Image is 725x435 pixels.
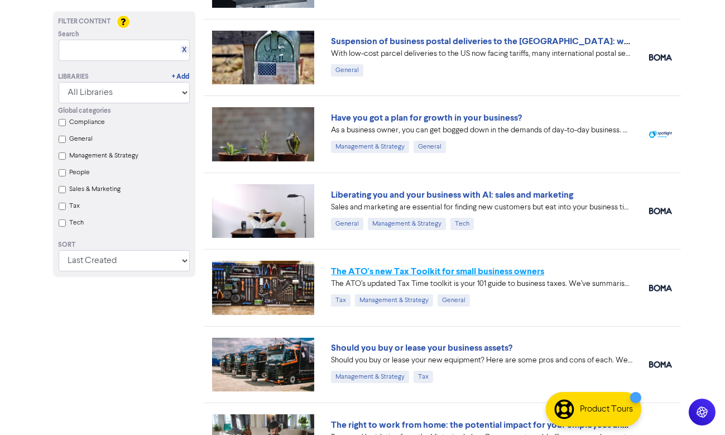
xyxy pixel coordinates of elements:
[649,361,672,368] img: boma_accounting
[331,294,351,307] div: Tax
[355,294,433,307] div: Management & Strategy
[331,371,409,383] div: Management & Strategy
[331,112,522,123] a: Have you got a plan for growth in your business?
[331,125,632,136] div: As a business owner, you can get bogged down in the demands of day-to-day business. We can help b...
[59,17,190,27] div: Filter Content
[438,294,470,307] div: General
[70,134,93,144] label: General
[331,266,544,277] a: The ATO's new Tax Toolkit for small business owners
[414,141,446,153] div: General
[59,30,80,40] span: Search
[331,278,632,290] div: The ATO’s updated Tax Time toolkit is your 101 guide to business taxes. We’ve summarised the key ...
[331,64,363,77] div: General
[368,218,446,230] div: Management & Strategy
[331,202,632,213] div: Sales and marketing are essential for finding new customers but eat into your business time. We e...
[331,141,409,153] div: Management & Strategy
[331,419,664,431] a: The right to work from home: the potential impact for your employees and business
[70,117,105,127] label: Compliance
[450,218,474,230] div: Tech
[70,168,90,178] label: People
[59,72,89,82] div: Libraries
[331,36,724,47] a: Suspension of business postal deliveries to the [GEOGRAPHIC_DATA]: what options do you have?
[70,184,121,194] label: Sales & Marketing
[331,189,573,200] a: Liberating you and your business with AI: sales and marketing
[331,218,363,230] div: General
[331,342,512,353] a: Should you buy or lease your business assets?
[649,131,672,138] img: spotlight
[669,381,725,435] iframe: Chat Widget
[649,285,672,291] img: boma
[172,72,190,82] a: + Add
[70,218,84,228] label: Tech
[331,355,632,366] div: Should you buy or lease your new equipment? Here are some pros and cons of each. We also can revi...
[70,201,80,211] label: Tax
[182,46,186,54] a: X
[331,48,632,60] div: With low-cost parcel deliveries to the US now facing tariffs, many international postal services ...
[59,240,190,250] div: Sort
[59,106,190,116] div: Global categories
[414,371,433,383] div: Tax
[649,54,672,61] img: boma
[649,208,672,214] img: boma
[70,151,139,161] label: Management & Strategy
